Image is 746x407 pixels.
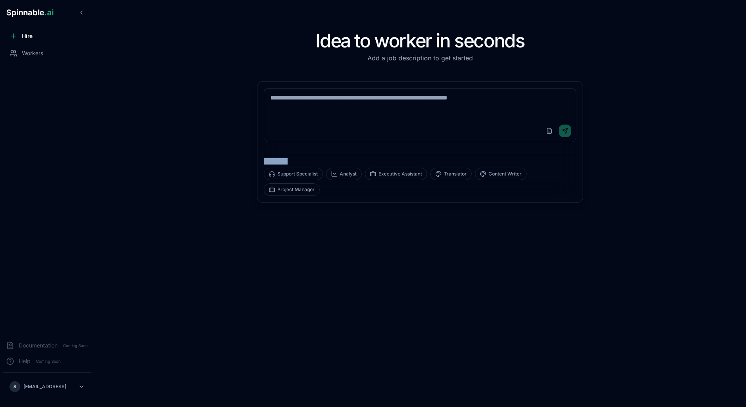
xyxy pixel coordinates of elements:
p: [EMAIL_ADDRESS] [24,383,66,390]
h1: Idea to worker in seconds [257,31,583,50]
p: Start from: [264,158,576,165]
span: Hire [22,32,33,40]
span: S [13,383,16,390]
p: Add a job description to get started [257,53,583,63]
span: Workers [22,49,43,57]
span: Spinnable [6,8,54,17]
button: Project Manager [264,183,320,196]
span: Coming Soon [34,358,63,365]
button: Executive Assistant [365,168,427,180]
span: Coming Soon [61,342,90,349]
button: Content Writer [475,168,527,180]
span: Help [19,357,31,365]
button: Translator [430,168,472,180]
span: Documentation [19,342,58,349]
button: S[EMAIL_ADDRESS] [6,379,88,394]
span: .ai [44,8,54,17]
button: Analyst [326,168,362,180]
button: Support Specialist [264,168,323,180]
